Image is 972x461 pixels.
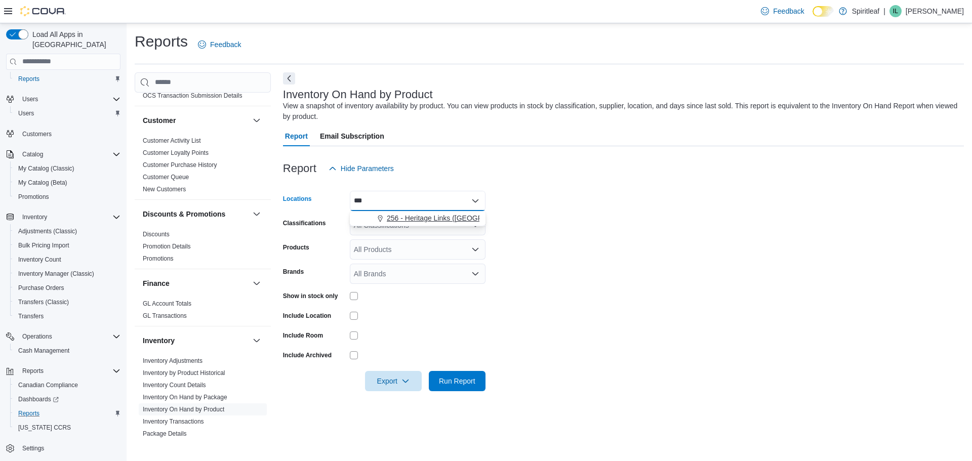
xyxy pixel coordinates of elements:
span: Inventory Count Details [143,381,206,389]
button: Inventory Count [10,253,125,267]
button: Users [18,93,42,105]
a: Adjustments (Classic) [14,225,81,237]
a: Inventory Transactions [143,418,204,425]
span: New Customers [143,185,186,193]
label: Include Archived [283,351,332,359]
a: Package Details [143,430,187,437]
a: Inventory Count [14,254,65,266]
button: Reports [2,364,125,378]
span: Transfers [14,310,120,322]
button: Inventory Manager (Classic) [10,267,125,281]
a: Reports [14,407,44,420]
a: Customer Purchase History [143,161,217,169]
h3: Report [283,162,316,175]
span: Inventory by Product Historical [143,369,225,377]
a: Discounts [143,231,170,238]
a: [US_STATE] CCRS [14,422,75,434]
button: Inventory [18,211,51,223]
button: 256 - Heritage Links ([GEOGRAPHIC_DATA]) [350,211,485,226]
button: Cash Management [10,344,125,358]
div: Customer [135,135,271,199]
span: Feedback [210,39,241,50]
a: My Catalog (Classic) [14,162,78,175]
button: My Catalog (Classic) [10,161,125,176]
span: Feedback [773,6,804,16]
button: Transfers (Classic) [10,295,125,309]
span: Reports [14,73,120,85]
button: Reports [10,72,125,86]
span: Catalog [18,148,120,160]
span: Customer Queue [143,173,189,181]
a: Promotion Details [143,243,191,250]
input: Dark Mode [813,6,834,17]
a: My Catalog (Beta) [14,177,71,189]
a: Feedback [194,34,245,55]
span: Settings [22,444,44,452]
button: Customers [2,127,125,141]
span: Reports [18,409,39,417]
button: Finance [251,277,263,289]
a: Inventory by Product Historical [143,369,225,376]
div: Isabella L [889,5,902,17]
span: GL Account Totals [143,300,191,308]
span: Canadian Compliance [14,379,120,391]
a: Transfers (Classic) [14,296,73,308]
h1: Reports [135,31,188,52]
a: Settings [18,442,48,454]
a: Cash Management [14,345,73,357]
span: Purchase Orders [14,282,120,294]
span: Export [371,371,416,391]
p: | [883,5,885,17]
button: Purchase Orders [10,281,125,295]
button: Adjustments (Classic) [10,224,125,238]
button: Bulk Pricing Import [10,238,125,253]
button: Canadian Compliance [10,378,125,392]
span: Users [18,109,34,117]
button: Transfers [10,309,125,323]
span: Transfers (Classic) [14,296,120,308]
span: IL [893,5,898,17]
span: Users [18,93,120,105]
a: Inventory On Hand by Package [143,394,227,401]
button: Open list of options [471,245,479,254]
a: Inventory Adjustments [143,357,202,364]
button: Reports [18,365,48,377]
span: Promotion Details [143,242,191,250]
h3: Finance [143,278,170,288]
h3: Discounts & Promotions [143,209,225,219]
span: My Catalog (Beta) [14,177,120,189]
span: Promotions [18,193,49,201]
a: Transfers [14,310,48,322]
span: My Catalog (Classic) [18,164,74,173]
button: Operations [18,330,56,343]
a: Customer Activity List [143,137,201,144]
span: Adjustments (Classic) [18,227,77,235]
button: Inventory [2,210,125,224]
span: Discounts [143,230,170,238]
span: 256 - Heritage Links ([GEOGRAPHIC_DATA]) [387,213,531,223]
button: Open list of options [471,270,479,278]
button: Operations [2,329,125,344]
a: Customer Queue [143,174,189,181]
span: Cash Management [18,347,69,355]
span: Canadian Compliance [18,381,78,389]
div: Choose from the following options [350,211,485,226]
a: Feedback [757,1,808,21]
span: Inventory On Hand by Package [143,393,227,401]
a: GL Account Totals [143,300,191,307]
div: View a snapshot of inventory availability by product. You can view products in stock by classific... [283,101,959,122]
span: Inventory Manager (Classic) [14,268,120,280]
span: Settings [18,442,120,454]
button: Hide Parameters [325,158,398,179]
button: Promotions [10,190,125,204]
span: Inventory Count [14,254,120,266]
button: Next [283,72,295,85]
button: Run Report [429,371,485,391]
a: Inventory On Hand by Product [143,406,224,413]
a: Dashboards [10,392,125,406]
span: GL Transactions [143,312,187,320]
a: Promotions [14,191,53,203]
button: Discounts & Promotions [143,209,249,219]
span: My Catalog (Beta) [18,179,67,187]
span: Hide Parameters [341,163,394,174]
